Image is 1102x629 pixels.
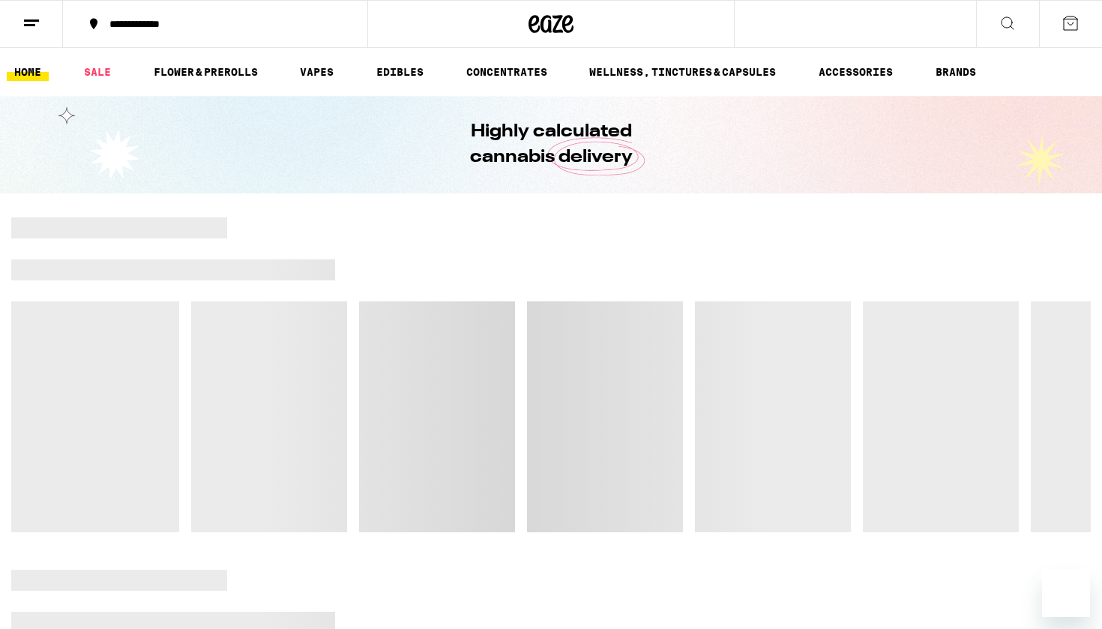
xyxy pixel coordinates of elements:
[146,63,265,81] a: FLOWER & PREROLLS
[582,63,783,81] a: WELLNESS, TINCTURES & CAPSULES
[7,63,49,81] a: HOME
[928,63,984,81] a: BRANDS
[427,119,675,170] h1: Highly calculated cannabis delivery
[459,63,555,81] a: CONCENTRATES
[811,63,900,81] a: ACCESSORIES
[292,63,341,81] a: VAPES
[369,63,431,81] a: EDIBLES
[1042,569,1090,617] iframe: Button to launch messaging window
[76,63,118,81] a: SALE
